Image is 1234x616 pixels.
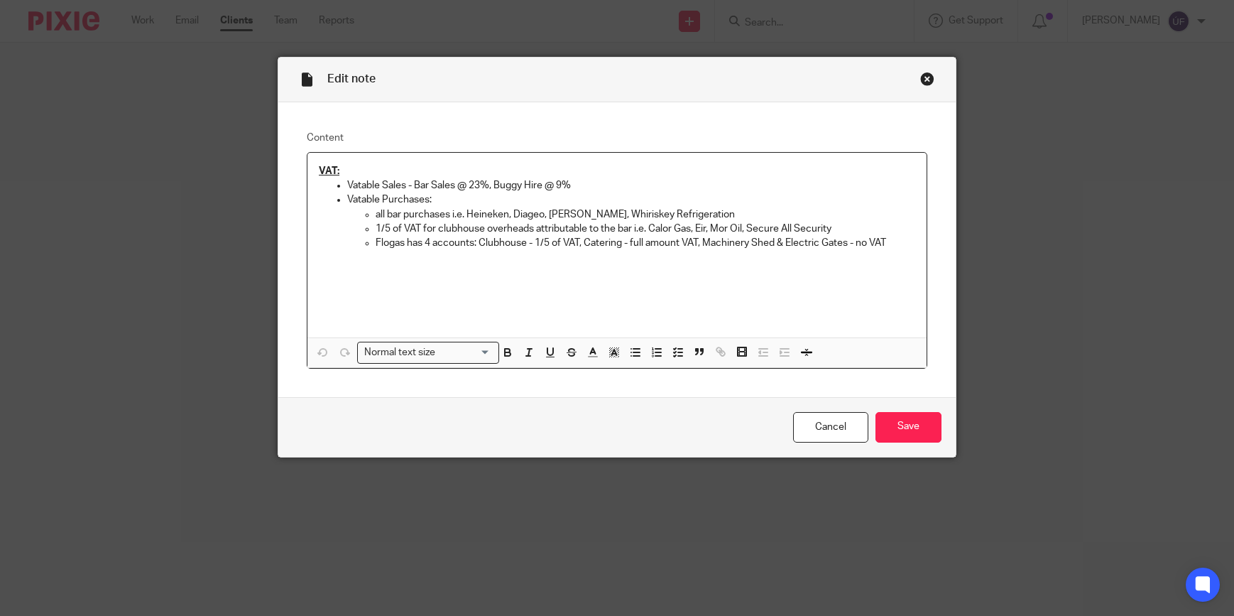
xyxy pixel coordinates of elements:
[347,193,915,207] p: Vatable Purchases:
[439,345,491,360] input: Search for option
[376,207,915,222] p: all bar purchases i.e. Heineken, Diageo, [PERSON_NAME], Whiriskey Refrigeration
[376,222,915,236] p: 1/5 of VAT for clubhouse overheads attributable to the bar i.e. Calor Gas, Eir, Mor Oil, Secure A...
[357,342,499,364] div: Search for option
[793,412,868,443] a: Cancel
[875,412,941,443] input: Save
[361,345,438,360] span: Normal text size
[347,178,915,193] p: Vatable Sales - Bar Sales @ 23%, Buggy Hire @ 9%
[327,73,376,85] span: Edit note
[319,166,339,176] u: VAT:
[920,72,934,86] div: Close this dialog window
[376,236,915,250] p: Flogas has 4 accounts: Clubhouse - 1/5 of VAT, Catering - full amount VAT, Machinery Shed & Elect...
[307,131,927,145] label: Content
